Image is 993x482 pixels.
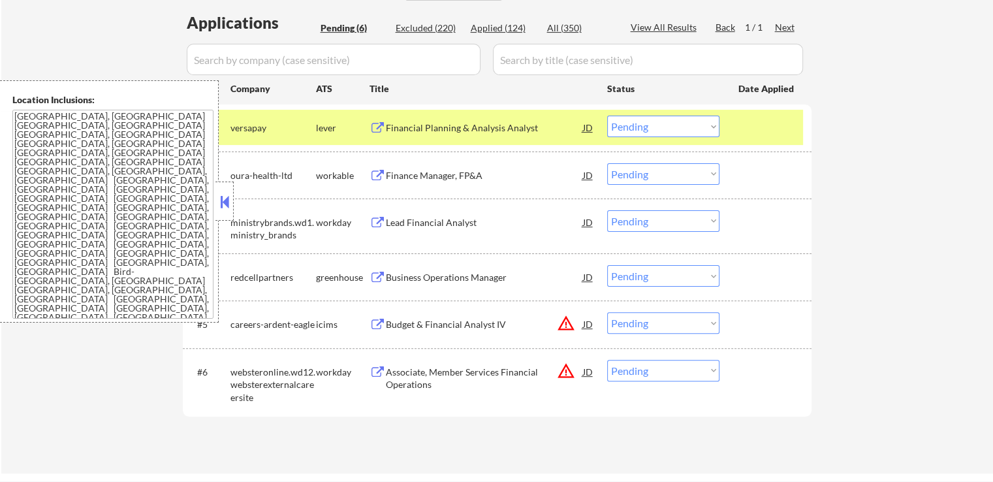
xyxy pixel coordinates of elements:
[386,121,583,135] div: Financial Planning & Analysis Analyst
[316,121,370,135] div: lever
[316,271,370,284] div: greenhouse
[547,22,612,35] div: All (350)
[316,216,370,229] div: workday
[230,121,316,135] div: versapay
[187,44,481,75] input: Search by company (case sensitive)
[187,15,316,31] div: Applications
[386,271,583,284] div: Business Operations Manager
[582,360,595,383] div: JD
[745,21,775,34] div: 1 / 1
[582,312,595,336] div: JD
[582,163,595,187] div: JD
[230,216,316,242] div: ministrybrands.wd1.ministry_brands
[557,314,575,332] button: warning_amber
[316,318,370,331] div: icims
[582,265,595,289] div: JD
[716,21,736,34] div: Back
[631,21,701,34] div: View All Results
[386,216,583,229] div: Lead Financial Analyst
[321,22,386,35] div: Pending (6)
[582,210,595,234] div: JD
[316,169,370,182] div: workable
[386,169,583,182] div: Finance Manager, FP&A
[607,76,719,100] div: Status
[230,366,316,404] div: websteronline.wd12.websterexternalcareersite
[370,82,595,95] div: Title
[493,44,803,75] input: Search by title (case sensitive)
[230,318,316,331] div: careers-ardent-eagle
[197,318,220,331] div: #5
[12,93,213,106] div: Location Inclusions:
[471,22,536,35] div: Applied (124)
[557,362,575,380] button: warning_amber
[582,116,595,139] div: JD
[230,82,316,95] div: Company
[396,22,461,35] div: Excluded (220)
[197,366,220,379] div: #6
[230,169,316,182] div: oura-health-ltd
[230,271,316,284] div: redcellpartners
[316,366,370,379] div: workday
[386,318,583,331] div: Budget & Financial Analyst IV
[738,82,796,95] div: Date Applied
[386,366,583,391] div: Associate, Member Services Financial Operations
[775,21,796,34] div: Next
[316,82,370,95] div: ATS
